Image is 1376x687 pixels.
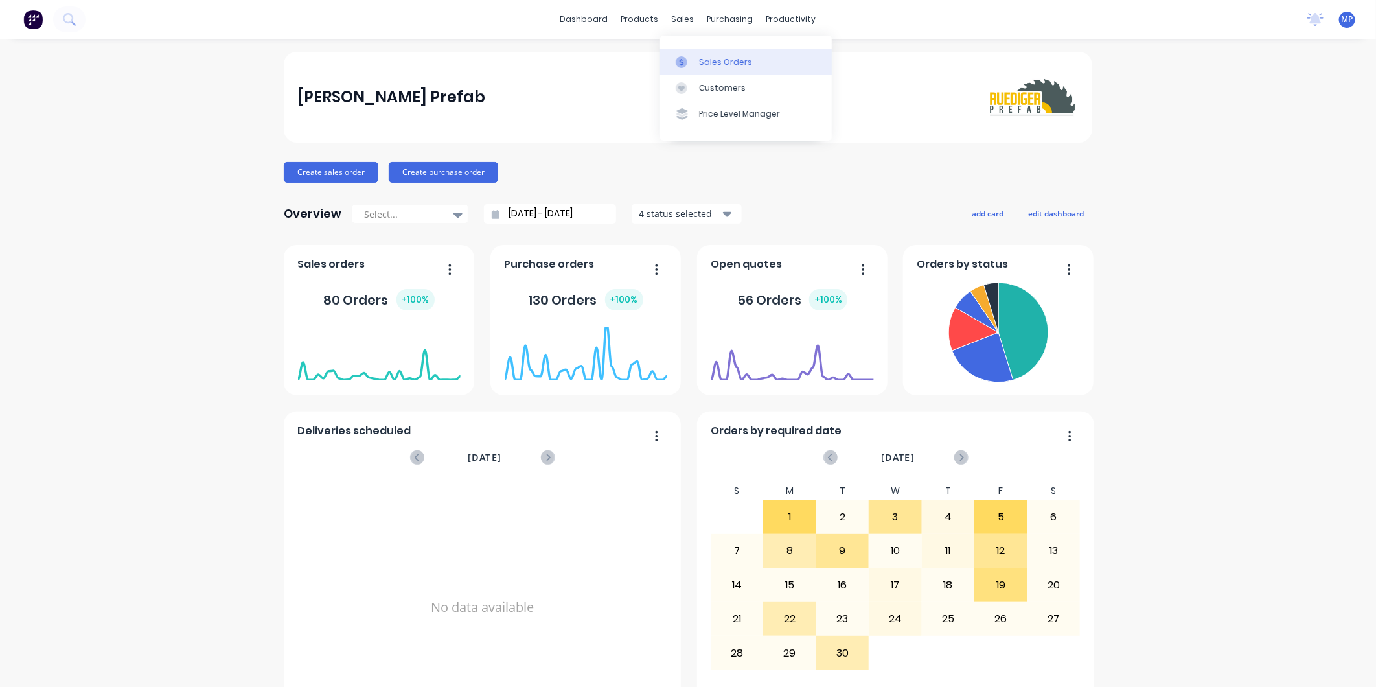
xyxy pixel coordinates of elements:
[699,56,752,68] div: Sales Orders
[298,257,365,272] span: Sales orders
[554,10,615,29] a: dashboard
[816,482,869,500] div: T
[760,10,823,29] div: productivity
[987,75,1078,120] img: Ruediger Prefab
[711,257,783,272] span: Open quotes
[711,535,763,567] div: 7
[817,535,869,567] div: 9
[869,535,921,567] div: 10
[701,10,760,29] div: purchasing
[665,10,701,29] div: sales
[763,482,816,500] div: M
[298,423,411,439] span: Deliveries scheduled
[1028,603,1080,635] div: 27
[1028,569,1080,601] div: 20
[975,603,1027,635] div: 26
[923,569,974,601] div: 18
[324,289,435,310] div: 80 Orders
[1028,535,1080,567] div: 13
[975,501,1027,533] div: 5
[284,201,341,227] div: Overview
[923,603,974,635] div: 25
[869,501,921,533] div: 3
[1020,205,1092,222] button: edit dashboard
[639,207,720,220] div: 4 status selected
[1342,14,1353,25] span: MP
[923,535,974,567] div: 11
[922,482,975,500] div: T
[699,108,780,120] div: Price Level Manager
[869,569,921,601] div: 17
[632,204,742,224] button: 4 status selected
[809,289,847,310] div: + 100 %
[711,569,763,601] div: 14
[817,501,869,533] div: 2
[284,162,378,183] button: Create sales order
[963,205,1012,222] button: add card
[711,636,763,669] div: 28
[737,289,847,310] div: 56 Orders
[764,501,816,533] div: 1
[974,482,1027,500] div: F
[660,75,832,101] a: Customers
[505,257,595,272] span: Purchase orders
[923,501,974,533] div: 4
[389,162,498,183] button: Create purchase order
[881,450,915,465] span: [DATE]
[298,84,486,110] div: [PERSON_NAME] Prefab
[975,569,1027,601] div: 19
[817,636,869,669] div: 30
[468,450,501,465] span: [DATE]
[605,289,643,310] div: + 100 %
[699,82,746,94] div: Customers
[711,482,764,500] div: S
[817,603,869,635] div: 23
[764,603,816,635] div: 22
[660,101,832,127] a: Price Level Manager
[764,535,816,567] div: 8
[817,569,869,601] div: 16
[869,482,922,500] div: W
[764,569,816,601] div: 15
[711,603,763,635] div: 21
[917,257,1009,272] span: Orders by status
[529,289,643,310] div: 130 Orders
[396,289,435,310] div: + 100 %
[1028,501,1080,533] div: 6
[23,10,43,29] img: Factory
[615,10,665,29] div: products
[660,49,832,75] a: Sales Orders
[1027,482,1081,500] div: S
[869,603,921,635] div: 24
[764,636,816,669] div: 29
[975,535,1027,567] div: 12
